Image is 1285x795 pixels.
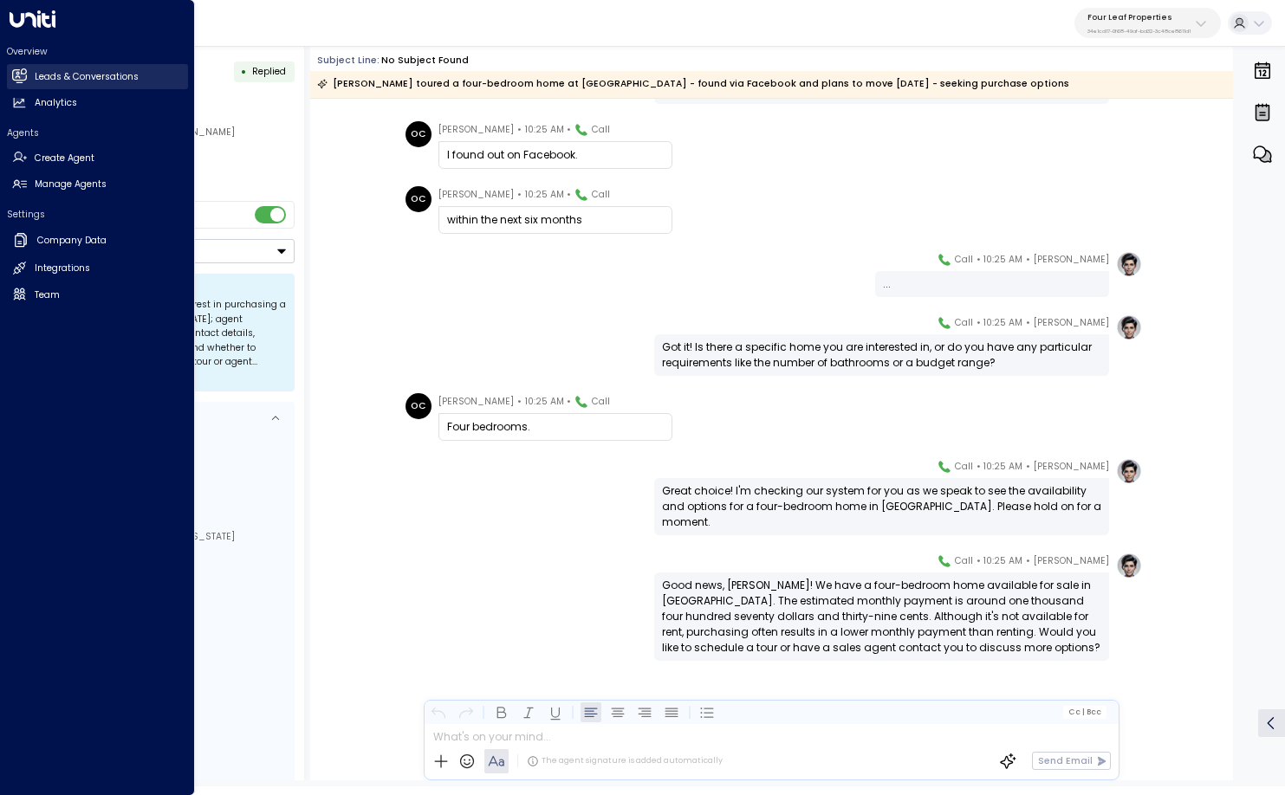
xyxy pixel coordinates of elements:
[429,701,450,722] button: Undo
[662,578,1101,656] div: Good news, [PERSON_NAME]! We have a four-bedroom home available for sale in [GEOGRAPHIC_DATA]. Th...
[35,96,77,110] h2: Analytics
[7,64,188,89] a: Leads & Conversations
[1026,553,1030,570] span: •
[317,75,1069,93] div: [PERSON_NAME] toured a four-bedroom home at [GEOGRAPHIC_DATA] - found via Facebook and plans to m...
[7,91,188,116] a: Analytics
[977,458,981,475] span: •
[592,186,610,204] span: Call
[662,483,1101,530] div: Great choice! I'm checking our system for you as we speak to see the availability and options for...
[1068,708,1101,716] span: Cc Bcc
[1116,458,1142,484] img: profile-logo.png
[447,419,664,435] div: Four bedrooms.
[977,553,981,570] span: •
[7,145,188,171] a: Create Agent
[517,393,522,410] span: •
[406,186,432,212] div: OC
[37,234,107,248] h2: Company Data
[1034,553,1109,570] span: [PERSON_NAME]
[1116,553,1142,578] img: profile-logo.png
[1026,251,1030,268] span: •
[456,701,477,722] button: Redo
[1087,12,1191,23] p: Four Leaf Properties
[1074,8,1221,38] button: Four Leaf Properties34e1cd17-0f68-49af-bd32-3c48ce8611d1
[35,178,107,191] h2: Manage Agents
[517,186,522,204] span: •
[252,65,286,78] span: Replied
[955,314,973,332] span: Call
[662,339,1101,371] div: Got it! Is there a specific home you are interested in, or do you have any particular requirement...
[7,282,188,307] a: Team
[1026,458,1030,475] span: •
[381,54,469,68] div: No subject found
[592,121,610,139] span: Call
[1063,706,1107,718] button: Cc|Bcc
[1034,251,1109,268] span: [PERSON_NAME]
[1116,314,1142,340] img: profile-logo.png
[955,553,973,570] span: Call
[977,251,981,268] span: •
[517,121,522,139] span: •
[1026,314,1030,332] span: •
[567,121,571,139] span: •
[883,276,1101,292] div: ...
[7,227,188,255] a: Company Data
[7,45,188,58] h2: Overview
[983,553,1022,570] span: 10:25 AM
[1082,708,1085,716] span: |
[955,251,973,268] span: Call
[35,288,60,302] h2: Team
[1034,458,1109,475] span: [PERSON_NAME]
[7,208,188,221] h2: Settings
[317,54,380,67] span: Subject Line:
[567,186,571,204] span: •
[567,393,571,410] span: •
[438,186,514,204] span: [PERSON_NAME]
[1034,314,1109,332] span: [PERSON_NAME]
[983,251,1022,268] span: 10:25 AM
[438,121,514,139] span: [PERSON_NAME]
[7,126,188,139] h2: Agents
[7,172,188,197] a: Manage Agents
[525,393,564,410] span: 10:25 AM
[241,60,247,83] div: •
[35,70,139,84] h2: Leads & Conversations
[447,147,664,163] div: I found out on Facebook.
[406,121,432,147] div: OC
[525,121,564,139] span: 10:25 AM
[406,393,432,419] div: OC
[983,458,1022,475] span: 10:25 AM
[438,393,514,410] span: [PERSON_NAME]
[447,212,664,228] div: within the next six months
[7,256,188,281] a: Integrations
[35,152,94,165] h2: Create Agent
[525,186,564,204] span: 10:25 AM
[983,314,1022,332] span: 10:25 AM
[955,458,973,475] span: Call
[592,393,610,410] span: Call
[35,262,90,275] h2: Integrations
[1116,251,1142,277] img: profile-logo.png
[977,314,981,332] span: •
[527,755,723,767] div: The agent signature is added automatically
[1087,28,1191,35] p: 34e1cd17-0f68-49af-bd32-3c48ce8611d1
